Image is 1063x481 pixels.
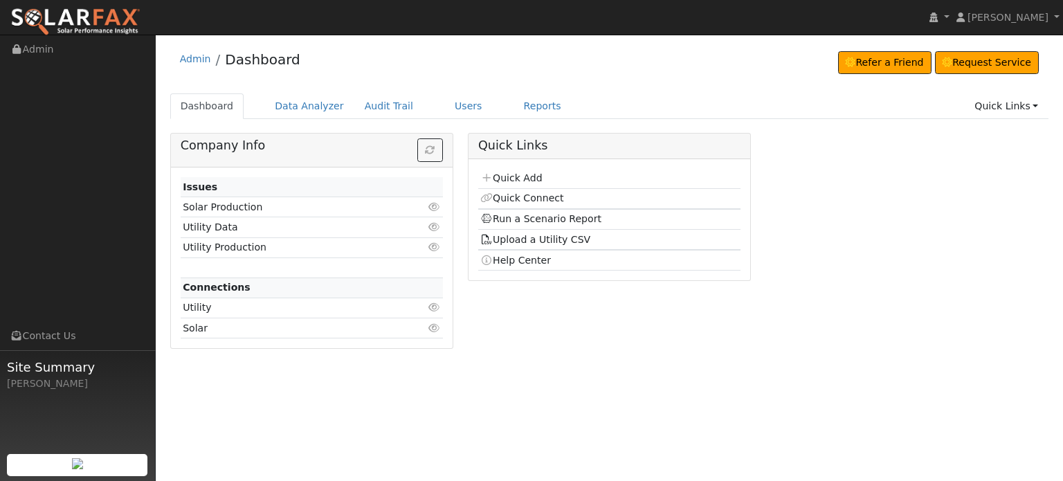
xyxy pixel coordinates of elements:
[444,93,493,119] a: Users
[225,51,300,68] a: Dashboard
[480,255,551,266] a: Help Center
[170,93,244,119] a: Dashboard
[181,197,401,217] td: Solar Production
[264,93,354,119] a: Data Analyzer
[967,12,1048,23] span: [PERSON_NAME]
[7,376,148,391] div: [PERSON_NAME]
[935,51,1039,75] a: Request Service
[354,93,424,119] a: Audit Trail
[428,242,441,252] i: Click to view
[480,213,601,224] a: Run a Scenario Report
[428,222,441,232] i: Click to view
[183,282,251,293] strong: Connections
[480,172,542,183] a: Quick Add
[480,192,563,203] a: Quick Connect
[183,181,217,192] strong: Issues
[428,202,441,212] i: Click to view
[7,358,148,376] span: Site Summary
[181,138,443,153] h5: Company Info
[72,458,83,469] img: retrieve
[428,302,441,312] i: Click to view
[514,93,572,119] a: Reports
[181,237,401,257] td: Utility Production
[964,93,1048,119] a: Quick Links
[181,318,401,338] td: Solar
[181,298,401,318] td: Utility
[180,53,211,64] a: Admin
[478,138,741,153] h5: Quick Links
[480,234,590,245] a: Upload a Utility CSV
[428,323,441,333] i: Click to view
[181,217,401,237] td: Utility Data
[10,8,140,37] img: SolarFax
[838,51,932,75] a: Refer a Friend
